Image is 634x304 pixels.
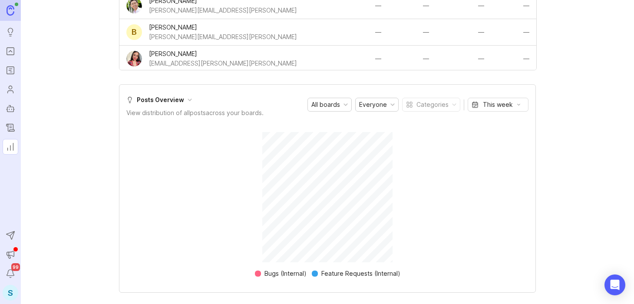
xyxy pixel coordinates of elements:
[395,29,429,35] div: —
[347,29,381,35] div: —
[498,29,529,35] div: —
[126,51,142,66] img: Zuleica Garcia
[498,3,529,9] div: —
[416,100,449,109] div: Categories
[3,266,18,281] button: Notifications
[443,3,484,9] div: —
[311,100,340,109] div: All boards
[149,6,297,15] div: [PERSON_NAME][EMAIL_ADDRESS][PERSON_NAME]
[3,63,18,78] a: Roadmaps
[321,269,400,278] div: Feature Requests (Internal)
[149,49,297,59] div: [PERSON_NAME]
[126,108,264,118] div: View distribution of all posts across your boards.
[498,56,529,62] div: —
[264,269,307,278] div: Bugs (Internal)
[149,32,297,42] div: [PERSON_NAME][EMAIL_ADDRESS][PERSON_NAME]
[126,95,184,105] div: Posts Overview
[3,24,18,40] a: Ideas
[3,101,18,116] a: Autopilot
[126,24,142,40] div: B
[359,100,387,109] div: Everyone
[513,101,525,108] svg: toggle icon
[3,247,18,262] button: Announcements
[3,82,18,97] a: Users
[347,56,381,62] div: —
[149,59,297,68] div: [EMAIL_ADDRESS][PERSON_NAME][PERSON_NAME]
[3,139,18,155] a: Reporting
[11,263,20,271] span: 99
[604,274,625,295] div: Open Intercom Messenger
[347,3,381,9] div: —
[3,228,18,243] button: Send to Autopilot
[395,56,429,62] div: —
[7,5,14,15] img: Canny Home
[443,29,484,35] div: —
[3,285,18,301] button: S
[395,3,429,9] div: —
[3,43,18,59] a: Portal
[3,120,18,135] a: Changelog
[443,56,484,62] div: —
[149,23,297,32] div: [PERSON_NAME]
[483,100,513,109] div: This week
